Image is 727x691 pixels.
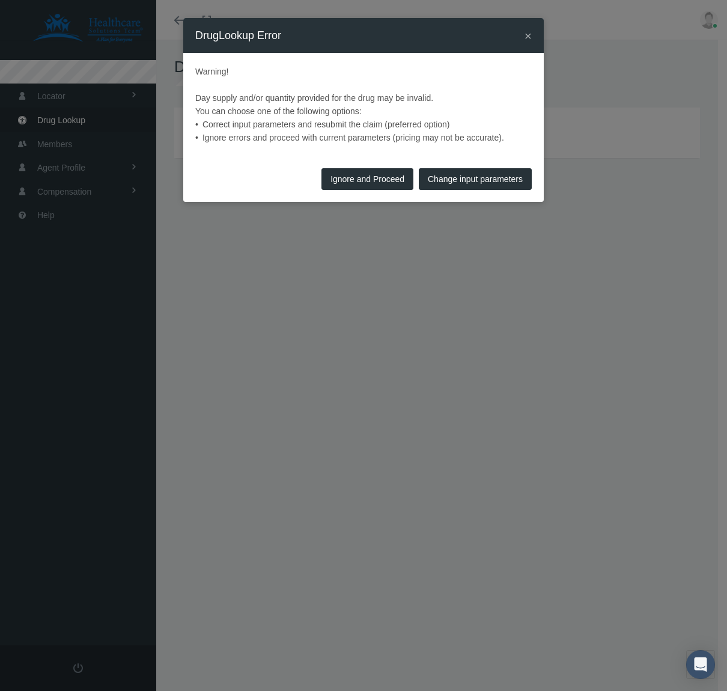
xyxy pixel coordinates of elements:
span: × [525,29,532,43]
h4: DrugLookup Error [195,27,281,44]
p: Warning! Day supply and/or quantity provided for the drug may be invalid. You can choose one of t... [195,65,532,144]
button: Ignore and Proceed [321,168,413,190]
button: Change input parameters [419,168,532,190]
div: Open Intercom Messenger [686,650,715,679]
button: Close [525,29,532,42]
